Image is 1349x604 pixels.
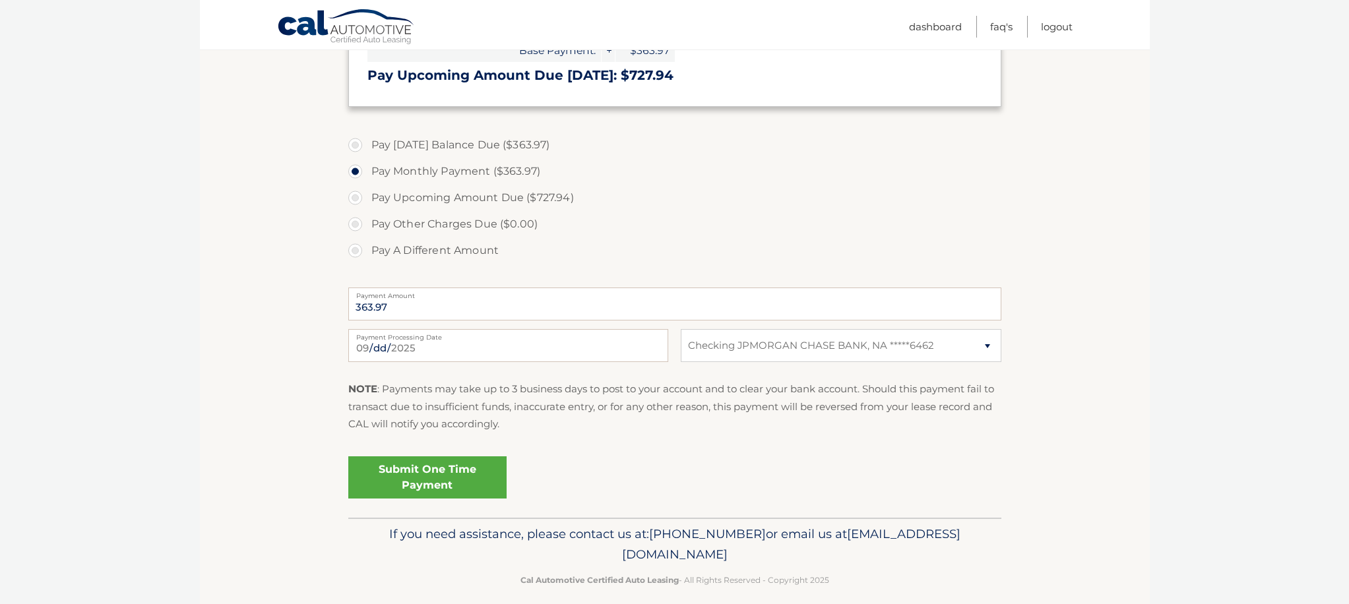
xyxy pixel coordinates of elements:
[367,67,982,84] h3: Pay Upcoming Amount Due [DATE]: $727.94
[348,456,507,498] a: Submit One Time Payment
[348,237,1001,264] label: Pay A Different Amount
[615,39,675,62] span: $363.97
[348,132,1001,158] label: Pay [DATE] Balance Due ($363.97)
[602,39,615,62] span: +
[357,573,993,587] p: - All Rights Reserved - Copyright 2025
[277,9,416,47] a: Cal Automotive
[348,158,1001,185] label: Pay Monthly Payment ($363.97)
[520,575,679,585] strong: Cal Automotive Certified Auto Leasing
[649,526,766,541] span: [PHONE_NUMBER]
[367,39,601,62] span: Base Payment:
[348,329,668,362] input: Payment Date
[1041,16,1073,38] a: Logout
[990,16,1013,38] a: FAQ's
[348,380,1001,433] p: : Payments may take up to 3 business days to post to your account and to clear your bank account....
[348,382,377,395] strong: NOTE
[348,287,1001,320] input: Payment Amount
[348,211,1001,237] label: Pay Other Charges Due ($0.00)
[357,524,993,566] p: If you need assistance, please contact us at: or email us at
[348,287,1001,298] label: Payment Amount
[348,329,668,340] label: Payment Processing Date
[909,16,962,38] a: Dashboard
[348,185,1001,211] label: Pay Upcoming Amount Due ($727.94)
